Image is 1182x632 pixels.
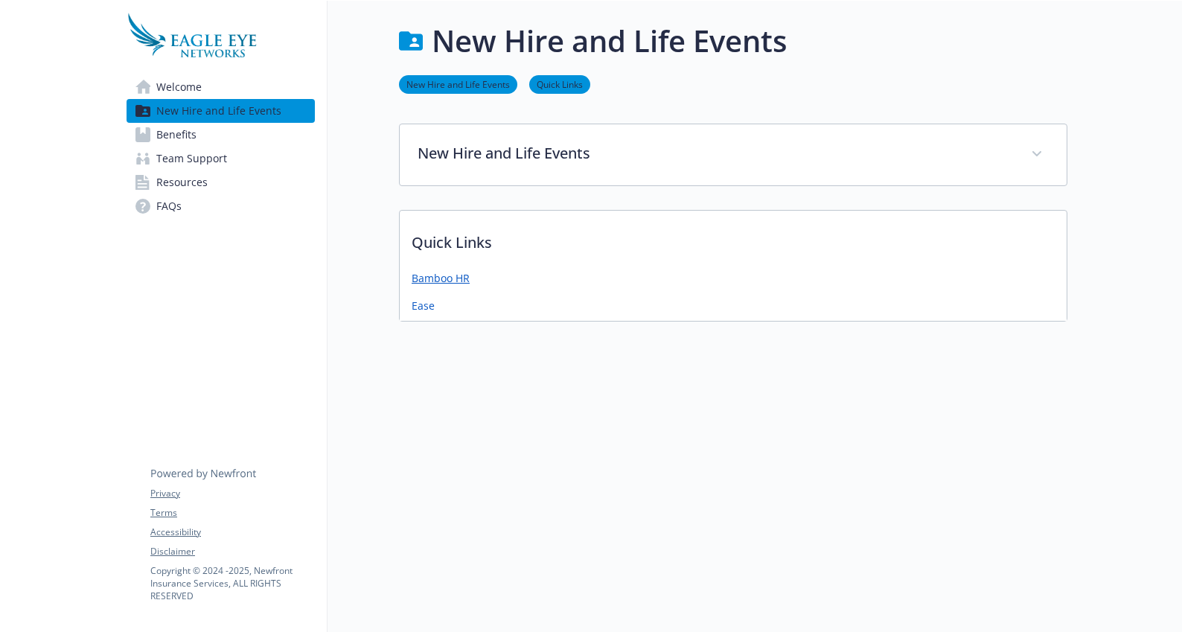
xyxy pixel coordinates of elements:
a: FAQs [127,194,315,218]
a: New Hire and Life Events [399,77,517,91]
a: Resources [127,170,315,194]
a: Welcome [127,75,315,99]
p: New Hire and Life Events [418,142,1013,165]
span: Benefits [156,123,197,147]
h1: New Hire and Life Events [432,19,787,63]
span: Welcome [156,75,202,99]
p: Quick Links [400,211,1067,266]
p: Copyright © 2024 - 2025 , Newfront Insurance Services, ALL RIGHTS RESERVED [150,564,314,602]
a: Ease [412,298,435,313]
span: Team Support [156,147,227,170]
a: Disclaimer [150,545,314,558]
a: Quick Links [529,77,590,91]
span: New Hire and Life Events [156,99,281,123]
a: Terms [150,506,314,520]
span: Resources [156,170,208,194]
span: FAQs [156,194,182,218]
div: New Hire and Life Events [400,124,1067,185]
a: Benefits [127,123,315,147]
a: New Hire and Life Events [127,99,315,123]
a: Team Support [127,147,315,170]
a: Bamboo HR [412,270,470,286]
a: Accessibility [150,526,314,539]
a: Privacy [150,487,314,500]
